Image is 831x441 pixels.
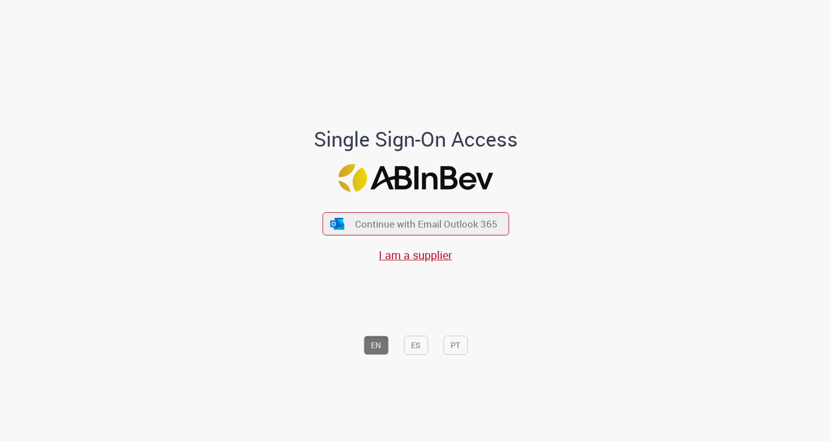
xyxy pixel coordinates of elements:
button: ícone Azure/Microsoft 360 Continue with Email Outlook 365 [322,212,509,236]
button: EN [363,336,388,355]
a: I am a supplier [379,247,452,263]
span: Continue with Email Outlook 365 [355,217,497,230]
img: ícone Azure/Microsoft 360 [330,218,345,230]
img: Logo ABInBev [338,164,493,191]
h1: Single Sign-On Access [259,128,573,151]
button: ES [404,336,428,355]
button: PT [443,336,468,355]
